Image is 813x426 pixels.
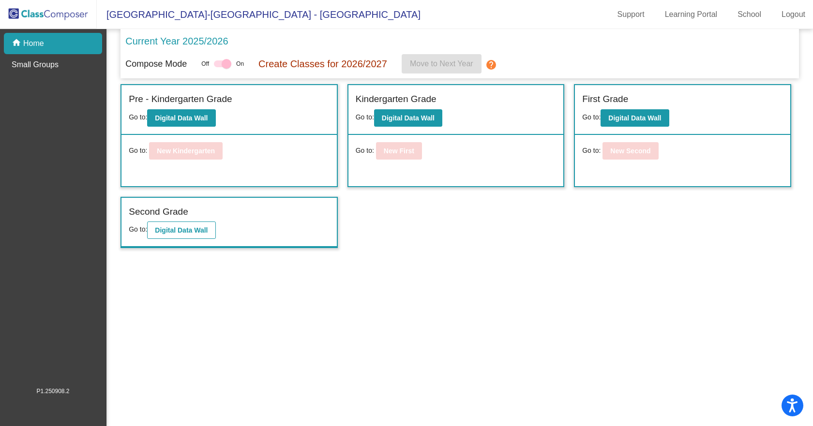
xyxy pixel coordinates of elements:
[657,7,725,22] a: Learning Portal
[376,142,422,160] button: New First
[147,221,215,239] button: Digital Data Wall
[356,113,374,121] span: Go to:
[201,59,209,68] span: Off
[730,7,769,22] a: School
[356,146,374,156] span: Go to:
[610,147,650,155] b: New Second
[582,146,601,156] span: Go to:
[356,92,437,106] label: Kindergarten Grade
[608,114,661,122] b: Digital Data Wall
[774,7,813,22] a: Logout
[12,59,59,71] p: Small Groups
[12,38,23,49] mat-icon: home
[129,113,147,121] span: Go to:
[610,7,652,22] a: Support
[129,225,147,233] span: Go to:
[485,59,497,71] mat-icon: help
[582,113,601,121] span: Go to:
[258,57,387,71] p: Create Classes for 2026/2027
[382,114,435,122] b: Digital Data Wall
[129,205,188,219] label: Second Grade
[157,147,215,155] b: New Kindergarten
[402,54,482,73] button: Move to Next Year
[601,109,669,127] button: Digital Data Wall
[147,109,215,127] button: Digital Data Wall
[602,142,658,160] button: New Second
[410,59,473,68] span: Move to Next Year
[374,109,442,127] button: Digital Data Wall
[236,59,244,68] span: On
[125,58,187,71] p: Compose Mode
[149,142,223,160] button: New Kindergarten
[129,146,147,156] span: Go to:
[23,38,44,49] p: Home
[582,92,628,106] label: First Grade
[384,147,414,155] b: New First
[129,92,232,106] label: Pre - Kindergarten Grade
[97,7,421,22] span: [GEOGRAPHIC_DATA]-[GEOGRAPHIC_DATA] - [GEOGRAPHIC_DATA]
[155,226,208,234] b: Digital Data Wall
[125,34,228,48] p: Current Year 2025/2026
[155,114,208,122] b: Digital Data Wall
